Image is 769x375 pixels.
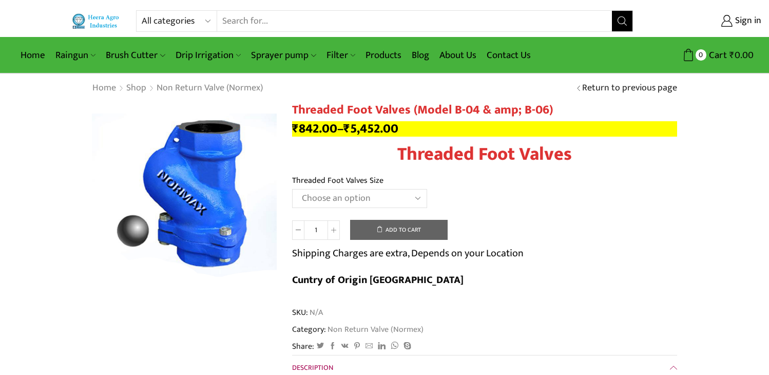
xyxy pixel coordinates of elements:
input: Product quantity [304,220,328,240]
a: Sign in [648,12,761,30]
a: Sprayer pump [246,43,321,67]
span: Category: [292,324,424,335]
a: Products [360,43,407,67]
a: Home [92,82,117,95]
p: Shipping Charges are extra, Depends on your Location [292,245,524,261]
span: ₹ [343,118,350,139]
a: Raingun [50,43,101,67]
a: Shop [126,82,147,95]
span: Share: [292,341,314,352]
a: 0 Cart ₹0.00 [643,46,754,65]
bdi: 0.00 [729,47,754,63]
span: Description [292,362,333,373]
span: Sign in [733,14,761,28]
a: Filter [321,43,360,67]
a: Non Return Valve (Normex) [326,323,424,336]
p: – [292,121,677,137]
a: Blog [407,43,434,67]
button: Add to cart [350,220,448,240]
span: SKU: [292,307,677,318]
bdi: 5,452.00 [343,118,398,139]
bdi: 842.00 [292,118,337,139]
label: Threaded Foot Valves Size [292,175,383,186]
span: Cart [706,48,727,62]
nav: Breadcrumb [92,82,263,95]
a: Return to previous page [582,82,677,95]
span: ₹ [292,118,299,139]
input: Search for... [217,11,612,31]
h1: Threaded Foot Valves [292,143,677,165]
span: ₹ [729,47,735,63]
h1: Threaded Foot Valves (Model B-04 & amp; B-06) [292,103,677,118]
a: Non Return Valve (Normex) [156,82,263,95]
a: Brush Cutter [101,43,170,67]
a: About Us [434,43,482,67]
span: N/A [308,307,323,318]
button: Search button [612,11,632,31]
b: Cuntry of Origin [GEOGRAPHIC_DATA] [292,271,464,289]
span: 0 [696,49,706,60]
a: Drip Irrigation [170,43,246,67]
a: Contact Us [482,43,536,67]
a: Home [15,43,50,67]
